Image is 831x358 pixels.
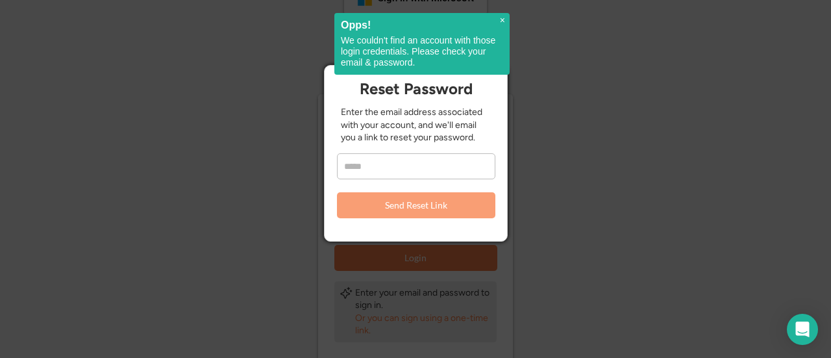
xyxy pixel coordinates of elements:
[341,106,492,144] div: Enter the email address associated with your account, and we'll email you a link to reset your pa...
[351,80,482,98] div: Reset Password
[341,19,503,31] h2: Opps!
[341,35,503,68] p: We couldn't find an account with those login credentials. Please check your email & password.
[787,314,818,345] div: Open Intercom Messenger
[500,15,505,26] span: ×
[337,192,495,218] button: Send Reset Link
